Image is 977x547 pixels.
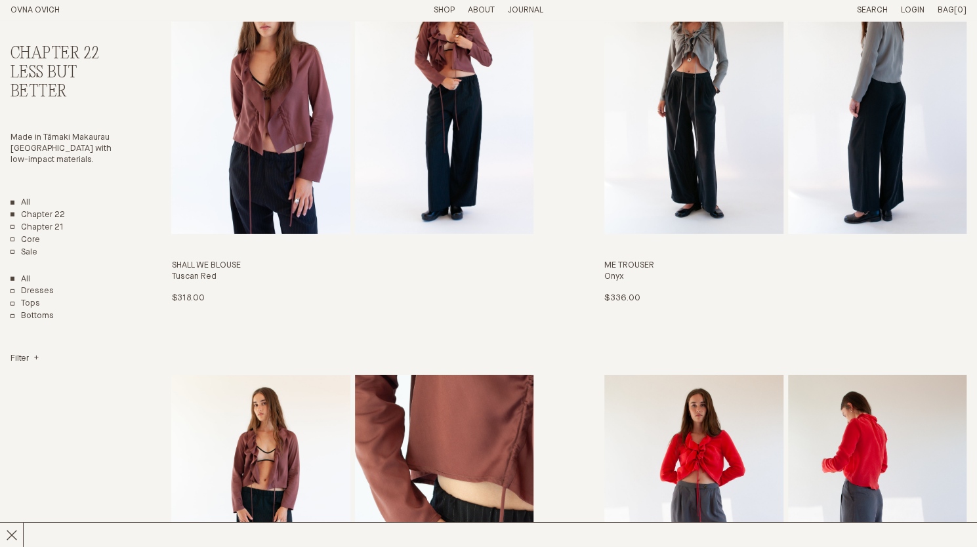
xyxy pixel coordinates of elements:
p: $318.00 [171,293,204,304]
p: $336.00 [604,293,640,304]
a: Shop [434,6,455,14]
h2: Chapter 22 [10,45,121,64]
a: Core [10,235,40,246]
summary: About [468,5,495,16]
a: Chapter 21 [10,222,64,233]
a: All [10,197,30,209]
h4: Onyx [604,272,967,283]
a: Sale [10,247,37,258]
a: Bottoms [10,311,54,322]
summary: Filter [10,354,39,365]
h3: Shall We Blouse [171,260,533,272]
a: Login [901,6,925,14]
span: Bag [938,6,954,14]
a: Chapter 22 [10,210,65,221]
h4: Tuscan Red [171,272,533,283]
a: Home [10,6,60,14]
a: Search [857,6,888,14]
a: Dresses [10,286,54,297]
a: Show All [10,274,30,285]
a: Tops [10,298,40,310]
span: [0] [954,6,967,14]
p: Made in Tāmaki Makaurau [GEOGRAPHIC_DATA] with low-impact materials. [10,132,121,166]
h3: Less But Better [10,64,121,102]
a: Journal [508,6,543,14]
h3: Me Trouser [604,260,967,272]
